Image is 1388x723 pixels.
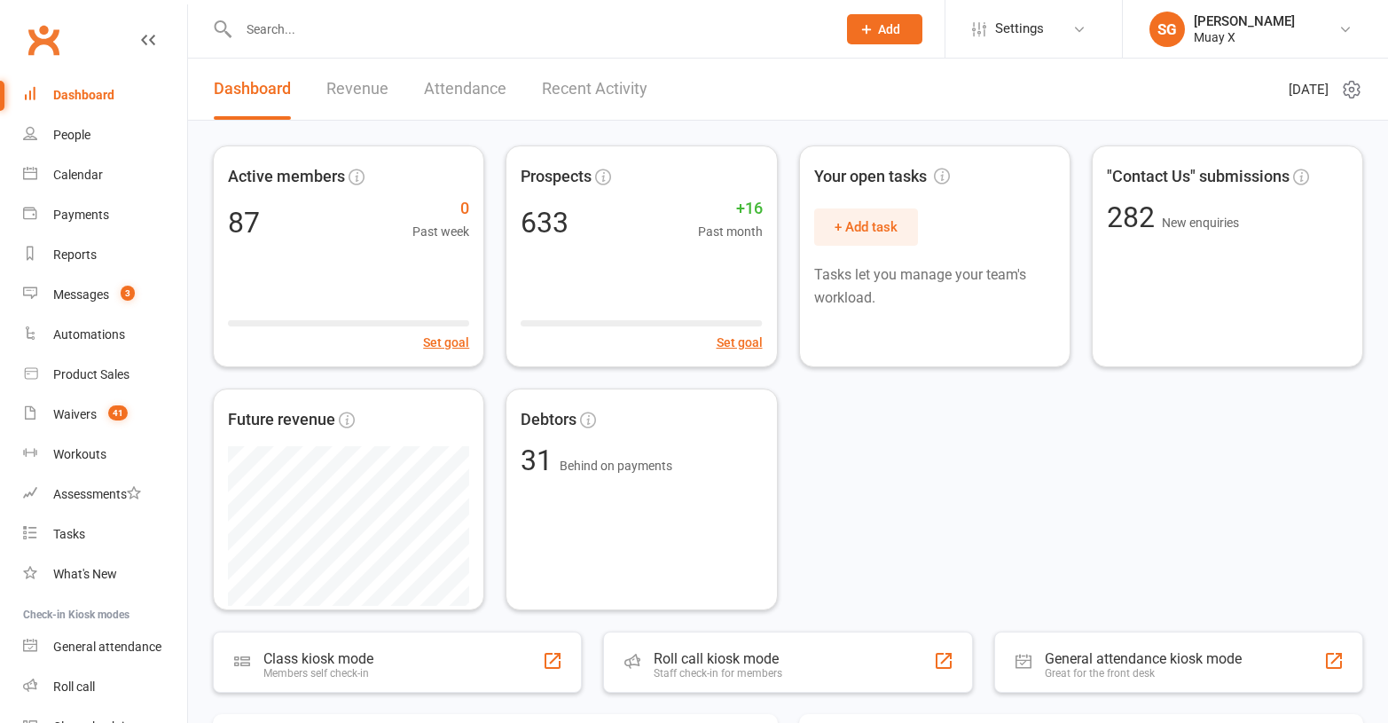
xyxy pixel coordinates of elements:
span: Add [878,22,900,36]
div: Roll call [53,680,95,694]
a: Dashboard [23,75,187,115]
div: Reports [53,248,97,262]
div: Class kiosk mode [263,650,373,667]
div: 633 [521,208,569,237]
span: Prospects [521,164,592,190]
button: Set goal [717,333,763,352]
div: Great for the front desk [1045,667,1242,680]
div: People [53,128,90,142]
div: Tasks [53,527,85,541]
a: People [23,115,187,155]
button: Set goal [423,333,469,352]
div: SG [1149,12,1185,47]
p: Tasks let you manage your team's workload. [814,263,1055,309]
button: + Add task [814,208,918,246]
a: Attendance [424,59,506,120]
span: Settings [995,9,1044,49]
div: Waivers [53,407,97,421]
div: [PERSON_NAME] [1194,13,1295,29]
a: Payments [23,195,187,235]
div: What's New [53,567,117,581]
span: [DATE] [1289,79,1329,100]
span: 31 [521,444,560,477]
div: 87 [228,208,260,237]
div: Payments [53,208,109,222]
span: "Contact Us" submissions [1107,164,1290,190]
a: Roll call [23,667,187,707]
a: Automations [23,315,187,355]
div: Members self check-in [263,667,373,680]
span: 41 [108,405,128,420]
a: Waivers 41 [23,395,187,435]
div: Roll call kiosk mode [654,650,782,667]
a: Revenue [326,59,388,120]
span: Past week [412,222,469,241]
span: Your open tasks [814,164,950,190]
div: General attendance [53,640,161,654]
span: Behind on payments [560,459,672,473]
a: Messages 3 [23,275,187,315]
div: Product Sales [53,367,129,381]
div: Messages [53,287,109,302]
span: Debtors [521,407,576,433]
button: Add [847,14,922,44]
span: 3 [121,286,135,301]
a: Reports [23,235,187,275]
a: General attendance kiosk mode [23,627,187,667]
a: Tasks [23,515,187,554]
a: What's New [23,554,187,594]
div: Staff check-in for members [654,667,782,680]
a: Calendar [23,155,187,195]
a: Dashboard [214,59,291,120]
div: Muay X [1194,29,1295,45]
div: Workouts [53,447,106,461]
div: Dashboard [53,88,114,102]
span: Past month [698,222,763,241]
a: Workouts [23,435,187,475]
a: Clubworx [21,18,66,62]
input: Search... [233,17,824,42]
div: Assessments [53,487,141,501]
div: Automations [53,327,125,342]
span: New enquiries [1162,216,1239,230]
div: General attendance kiosk mode [1045,650,1242,667]
div: Calendar [53,168,103,182]
span: 282 [1107,200,1162,234]
span: Future revenue [228,407,335,433]
span: 0 [412,196,469,222]
span: +16 [698,196,763,222]
a: Product Sales [23,355,187,395]
span: Active members [228,164,345,190]
a: Recent Activity [542,59,647,120]
a: Assessments [23,475,187,515]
